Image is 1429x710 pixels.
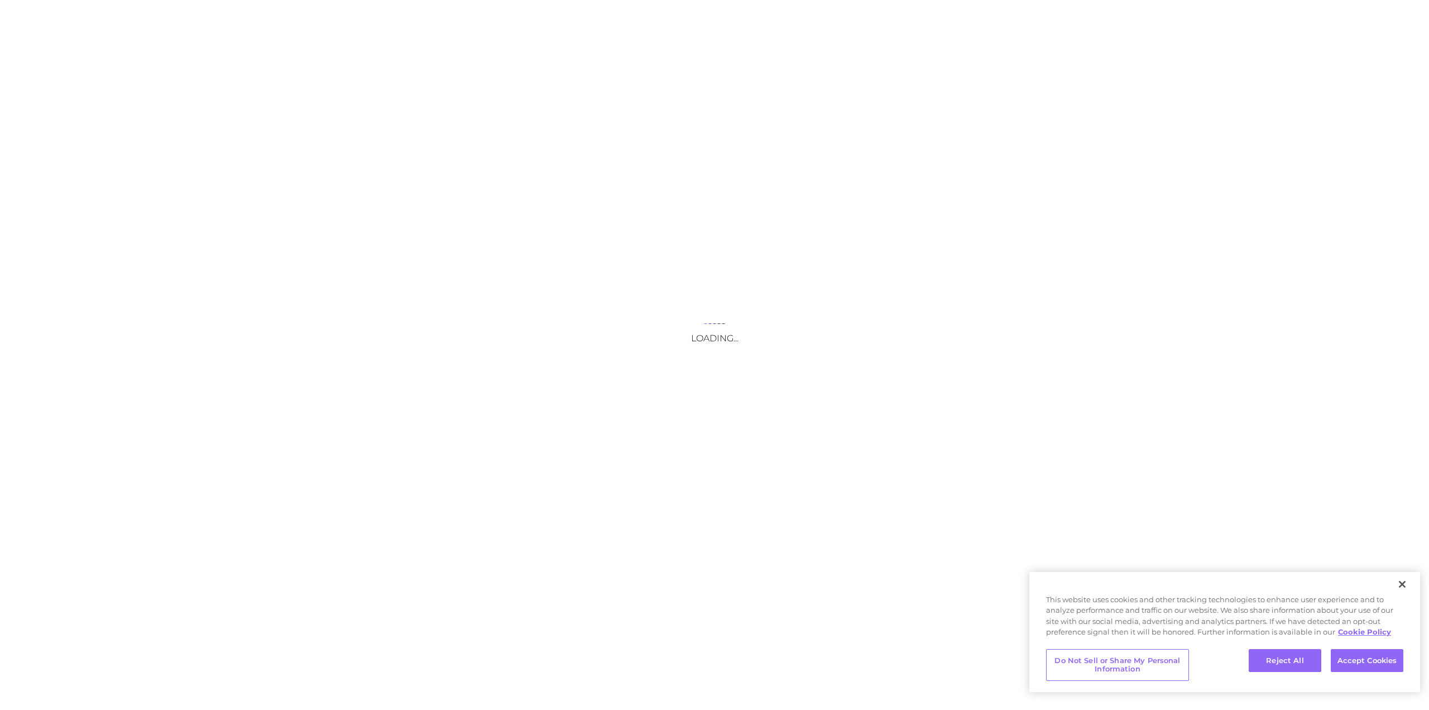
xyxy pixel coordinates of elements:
button: Close [1390,572,1414,597]
button: Accept Cookies [1331,649,1403,673]
h3: Loading... [603,333,826,344]
div: Cookie banner [1029,572,1420,692]
button: Reject All [1249,649,1321,673]
a: More information about your privacy, opens in a new tab [1338,627,1391,636]
div: This website uses cookies and other tracking technologies to enhance user experience and to analy... [1029,594,1420,644]
div: Privacy [1029,572,1420,692]
button: Do Not Sell or Share My Personal Information, Opens the preference center dialog [1046,649,1189,681]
